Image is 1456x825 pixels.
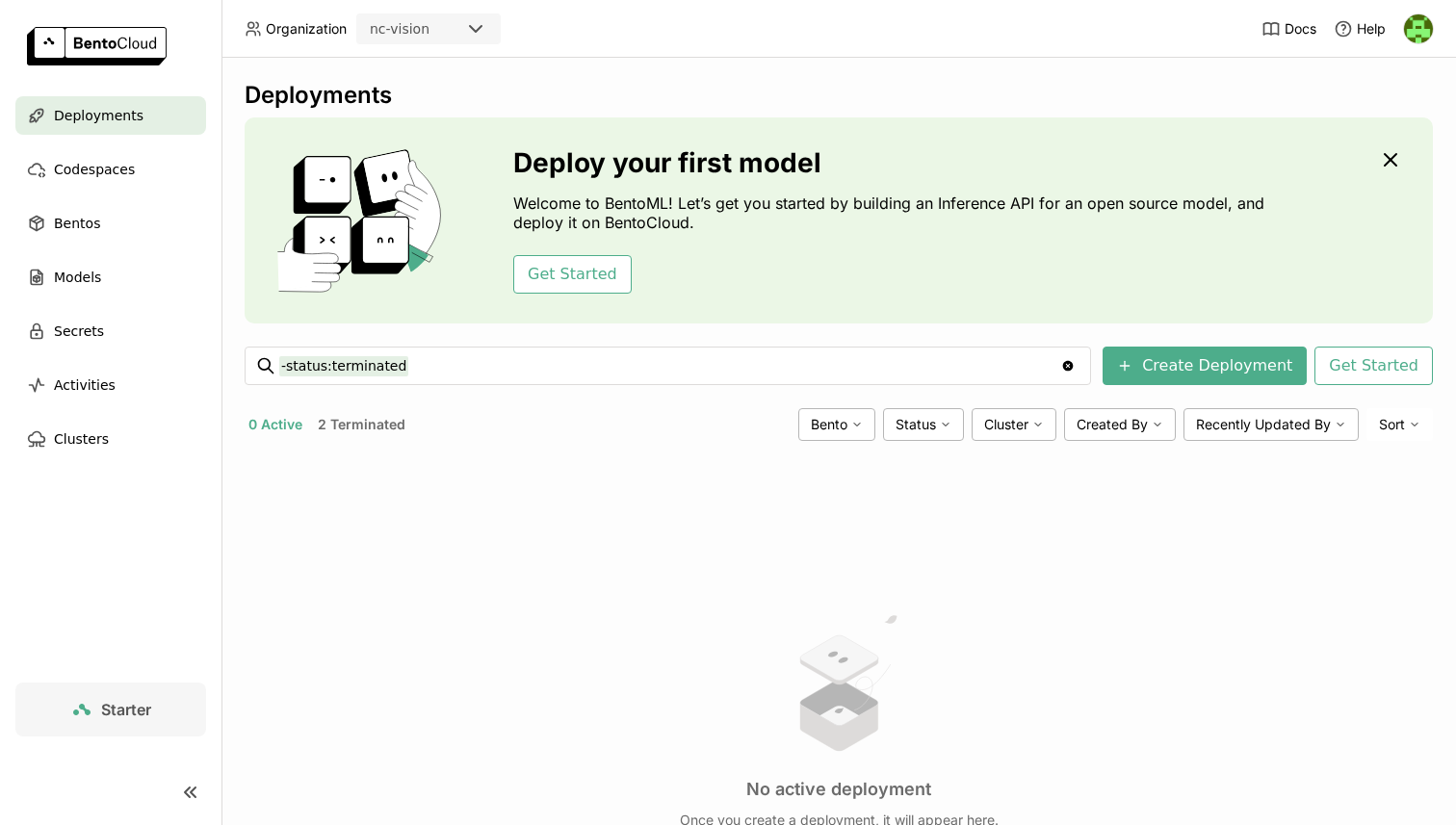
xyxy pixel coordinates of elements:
img: Senad Redzic [1404,14,1433,43]
span: Starter [101,700,151,719]
h3: No active deployment [746,779,931,800]
img: no results [767,610,911,756]
span: Organization [266,20,347,38]
span: Codespaces [54,158,135,181]
img: logo [27,27,167,65]
span: Bentos [54,212,100,235]
a: Bentos [15,204,206,243]
div: Deployments [245,81,1433,110]
input: Search [279,350,1060,381]
button: 2 Terminated [314,412,409,437]
svg: Clear value [1060,358,1076,374]
span: Secrets [54,320,104,343]
span: Help [1357,20,1386,38]
div: Created By [1064,408,1176,441]
p: Welcome to BentoML! Let’s get you started by building an Inference API for an open source model, ... [513,193,1274,232]
span: Status [896,416,936,433]
a: Clusters [15,420,206,458]
input: Selected nc-vision. [431,20,433,39]
h3: Deploy your first model [513,147,1274,178]
div: Sort [1366,408,1433,441]
a: Models [15,258,206,296]
div: Status [883,408,964,441]
a: Codespaces [15,150,206,189]
span: Created By [1077,416,1148,433]
button: Get Started [513,255,632,294]
button: Create Deployment [1103,347,1307,385]
a: Secrets [15,312,206,350]
span: Cluster [984,416,1028,433]
div: Help [1334,19,1386,39]
span: Bento [811,416,847,433]
button: Get Started [1314,347,1433,385]
a: Starter [15,683,206,736]
div: Bento [798,408,875,441]
div: Cluster [972,408,1056,441]
span: Docs [1285,20,1316,38]
span: Deployments [54,104,143,127]
div: nc-vision [370,19,429,39]
span: Activities [54,374,116,397]
span: Clusters [54,427,109,451]
span: Sort [1379,416,1405,433]
span: Models [54,266,101,289]
a: Deployments [15,96,206,135]
span: Recently Updated By [1196,416,1331,433]
a: Docs [1261,19,1316,39]
div: Recently Updated By [1183,408,1359,441]
a: Activities [15,366,206,404]
button: 0 Active [245,412,306,437]
img: cover onboarding [260,148,467,293]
